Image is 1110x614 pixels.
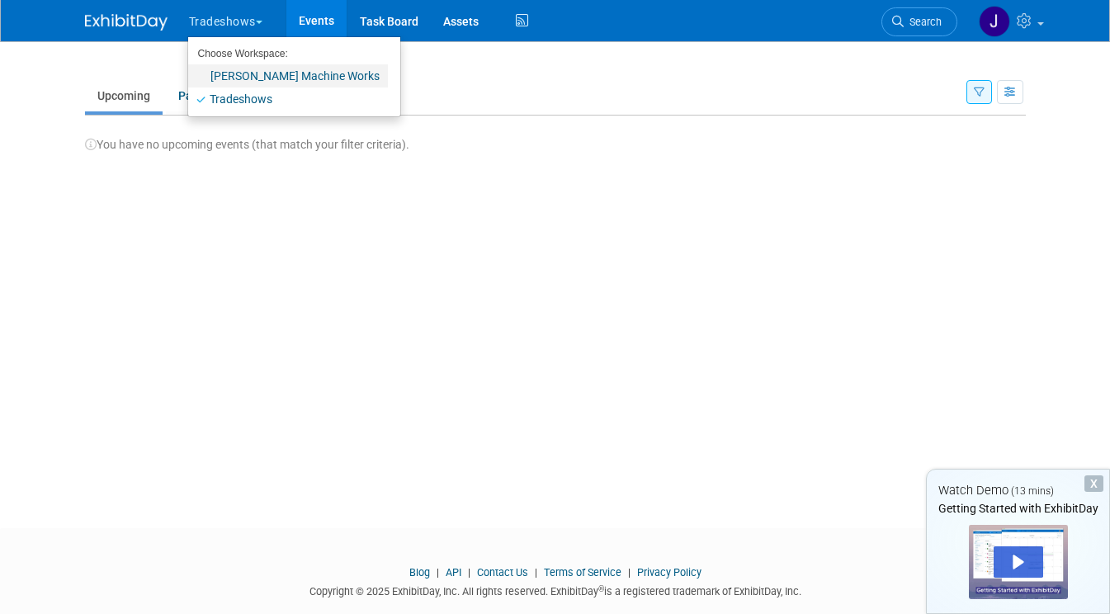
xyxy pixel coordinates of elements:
[544,566,621,579] a: Terms of Service
[188,64,388,87] a: [PERSON_NAME] Machine Works
[85,80,163,111] a: Upcoming
[927,500,1109,517] div: Getting Started with ExhibitDay
[188,87,388,111] a: Tradeshows
[624,566,635,579] span: |
[188,43,388,64] li: Choose Workspace:
[927,482,1109,499] div: Watch Demo
[166,80,215,111] a: Past
[464,566,475,579] span: |
[446,566,461,579] a: API
[994,546,1043,578] div: Play
[409,566,430,579] a: Blog
[1084,475,1103,492] div: Dismiss
[432,566,443,579] span: |
[477,566,528,579] a: Contact Us
[881,7,957,36] a: Search
[637,566,701,579] a: Privacy Policy
[85,14,168,31] img: ExhibitDay
[979,6,1010,37] img: Jordan Fleming
[85,138,409,151] span: You have no upcoming events (that match your filter criteria).
[1011,485,1054,497] span: (13 mins)
[531,566,541,579] span: |
[904,16,942,28] span: Search
[598,584,604,593] sup: ®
